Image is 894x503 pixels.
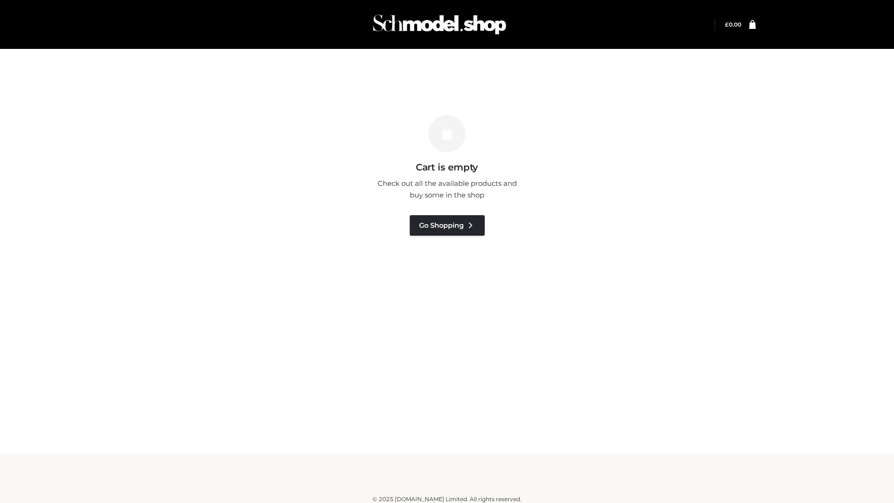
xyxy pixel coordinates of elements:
[370,6,509,43] img: Schmodel Admin 964
[372,177,521,201] p: Check out all the available products and buy some in the shop
[725,21,729,28] span: £
[725,21,741,28] bdi: 0.00
[410,215,485,236] a: Go Shopping
[725,21,741,28] a: £0.00
[159,162,735,173] h3: Cart is empty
